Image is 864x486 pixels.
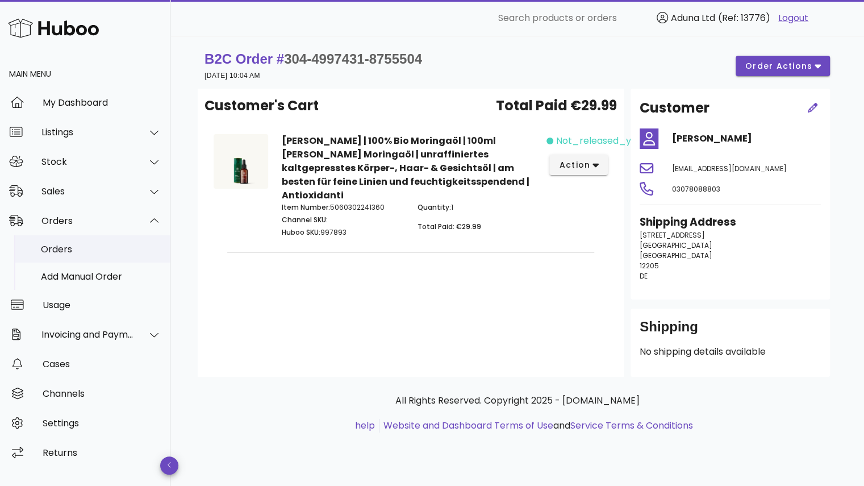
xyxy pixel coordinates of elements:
span: 03078088803 [672,184,720,194]
div: Cases [43,359,161,369]
span: [EMAIL_ADDRESS][DOMAIN_NAME] [672,164,787,173]
h3: Shipping Address [640,214,821,230]
span: Channel SKU: [282,215,328,225]
span: order actions [745,60,813,72]
span: 12205 [640,261,659,271]
span: DE [640,271,648,281]
span: (Ref: 13776) [718,11,770,24]
span: Aduna Ltd [671,11,715,24]
div: Settings [43,418,161,429]
span: Total Paid: €29.99 [418,222,481,231]
span: [GEOGRAPHIC_DATA] [640,251,712,260]
li: and [379,419,693,433]
p: 997893 [282,227,404,238]
span: Quantity: [418,202,451,212]
div: Listings [41,127,134,138]
div: Sales [41,186,134,197]
strong: [PERSON_NAME] | 100% Bio Moringaöl | 100ml [PERSON_NAME] Moringaöl | unraffiniertes kaltgepresste... [282,134,529,202]
h2: Customer [640,98,709,118]
span: Huboo SKU: [282,227,320,237]
span: [STREET_ADDRESS] [640,230,705,240]
span: 304-4997431-8755504 [284,51,422,67]
div: Returns [43,447,161,458]
span: [GEOGRAPHIC_DATA] [640,240,712,250]
div: Invoicing and Payments [41,329,134,340]
a: Logout [778,11,808,25]
span: not_released_yet [556,134,640,148]
span: action [558,159,590,171]
img: Product Image [214,134,268,189]
h4: [PERSON_NAME] [672,132,821,146]
div: My Dashboard [43,97,161,108]
span: Item Number: [282,202,330,212]
a: Website and Dashboard Terms of Use [383,419,553,432]
div: Shipping [640,318,821,345]
div: Stock [41,156,134,167]
a: Service Terms & Conditions [570,419,693,432]
strong: B2C Order # [204,51,422,67]
div: Orders [41,244,161,255]
span: Total Paid €29.99 [496,95,617,116]
div: Add Manual Order [41,271,161,282]
a: help [355,419,375,432]
p: All Rights Reserved. Copyright 2025 - [DOMAIN_NAME] [207,394,828,408]
div: Usage [43,300,161,310]
div: Orders [41,215,134,226]
small: [DATE] 10:04 AM [204,72,260,80]
button: order actions [736,56,830,76]
button: action [549,155,608,175]
p: 1 [418,202,540,213]
span: Customer's Cart [204,95,319,116]
p: 5060302241360 [282,202,404,213]
p: No shipping details available [640,345,821,359]
div: Channels [43,388,161,399]
img: Huboo Logo [8,16,99,40]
